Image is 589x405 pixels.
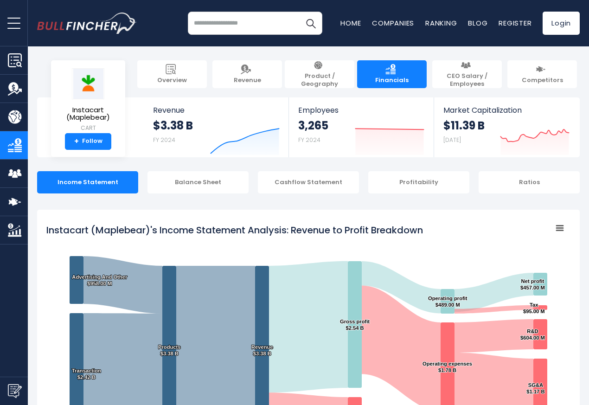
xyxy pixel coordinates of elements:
text: Transaction $2.42 B [72,368,101,380]
text: Net profit $457.00 M [520,278,545,290]
text: Products $3.38 B [158,344,181,356]
div: Cashflow Statement [258,171,359,193]
a: Overview [137,60,207,88]
span: Product / Geography [289,72,350,88]
span: Competitors [522,77,563,84]
a: Competitors [507,60,577,88]
button: Search [299,12,322,35]
strong: $11.39 B [443,118,485,133]
a: Companies [372,18,414,28]
a: Product / Geography [285,60,354,88]
a: Financials [357,60,427,88]
a: +Follow [65,133,111,150]
text: Revenue $3.38 B [251,344,273,356]
small: FY 2024 [298,136,320,144]
div: Ratios [479,171,580,193]
text: SG&A $1.17 B [526,382,544,394]
strong: $3.38 B [153,118,193,133]
a: Employees 3,265 FY 2024 [289,97,433,157]
span: Instacart (Maplebear) [58,106,118,122]
span: Market Capitalization [443,106,570,115]
a: Market Capitalization $11.39 B [DATE] [434,97,579,157]
span: CEO Salary / Employees [437,72,497,88]
a: Ranking [425,18,457,28]
text: Gross profit $2.54 B [340,319,370,331]
a: Login [543,12,580,35]
a: Home [340,18,361,28]
div: Profitability [368,171,469,193]
text: R&D $604.00 M [520,328,545,341]
span: Employees [298,106,424,115]
div: Income Statement [37,171,138,193]
text: Advertising And Other $958.00 M [72,274,128,286]
div: Balance Sheet [147,171,249,193]
a: Revenue $3.38 B FY 2024 [144,97,289,157]
span: Overview [157,77,187,84]
span: Financials [375,77,409,84]
tspan: Instacart (Maplebear)'s Income Statement Analysis: Revenue to Profit Breakdown [46,224,423,237]
a: Blog [468,18,487,28]
a: CEO Salary / Employees [432,60,502,88]
small: FY 2024 [153,136,175,144]
a: Register [499,18,531,28]
strong: + [74,137,79,146]
span: Revenue [153,106,280,115]
img: bullfincher logo [37,13,137,34]
small: CART [58,124,118,132]
a: Revenue [212,60,282,88]
text: Operating profit $489.00 M [428,296,467,308]
text: Operating expenses $1.78 B [423,361,472,373]
span: Revenue [234,77,261,84]
text: Tax $95.00 M [523,302,545,314]
a: Instacart (Maplebear) CART [58,68,118,133]
strong: 3,265 [298,118,328,133]
small: [DATE] [443,136,461,144]
a: Go to homepage [37,13,137,34]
